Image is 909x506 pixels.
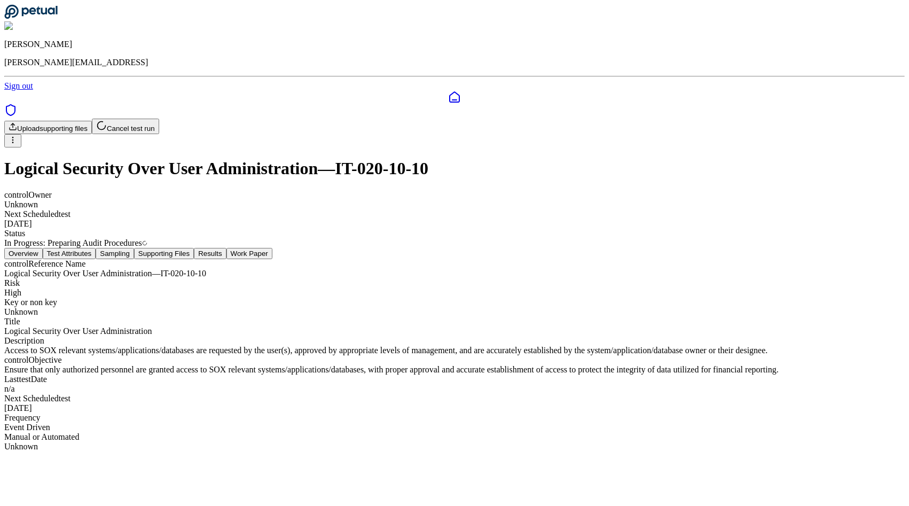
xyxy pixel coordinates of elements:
[92,119,159,134] button: Cancel test run
[4,394,905,403] div: Next Scheduled test
[4,355,905,365] div: control Objective
[4,326,152,336] span: Logical Security Over User Administration
[4,248,905,259] nav: Tabs
[4,375,905,384] div: Last test Date
[4,58,905,67] p: [PERSON_NAME][EMAIL_ADDRESS]
[4,121,92,134] button: Uploadsupporting files
[4,219,905,229] div: [DATE]
[194,248,226,259] button: Results
[4,109,17,118] a: SOC 1 Reports
[4,134,21,147] button: More Options
[4,21,50,31] img: Andrew Li
[4,403,905,413] div: [DATE]
[4,238,905,248] div: In Progress : Preparing Audit Procedures
[4,269,905,278] div: Logical Security Over User Administration — IT-020-10-10
[4,336,905,346] div: Description
[4,307,905,317] div: Unknown
[4,248,43,259] button: Overview
[226,248,272,259] button: Work Paper
[134,248,194,259] button: Supporting Files
[4,81,33,90] a: Sign out
[4,413,905,423] div: Frequency
[4,40,905,49] p: [PERSON_NAME]
[43,248,96,259] button: Test Attributes
[4,442,905,451] div: Unknown
[4,423,905,432] div: Event Driven
[4,432,905,442] div: Manual or Automated
[4,259,905,269] div: control Reference Name
[4,229,905,238] div: Status
[4,298,905,307] div: Key or non key
[4,12,58,21] a: Go to Dashboard
[4,365,905,375] div: Ensure that only authorized personnel are granted access to SOX relevant systems/applications/dat...
[4,91,905,104] a: Dashboard
[4,200,38,209] span: Unknown
[4,209,905,219] div: Next Scheduled test
[4,190,905,200] div: control Owner
[4,384,905,394] div: n/a
[4,288,905,298] div: High
[4,159,905,178] h1: Logical Security Over User Administration — IT-020-10-10
[4,346,905,355] div: Access to SOX relevant systems/applications/databases are requested by the user(s), approved by a...
[4,278,905,288] div: Risk
[96,248,134,259] button: Sampling
[4,317,905,326] div: Title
